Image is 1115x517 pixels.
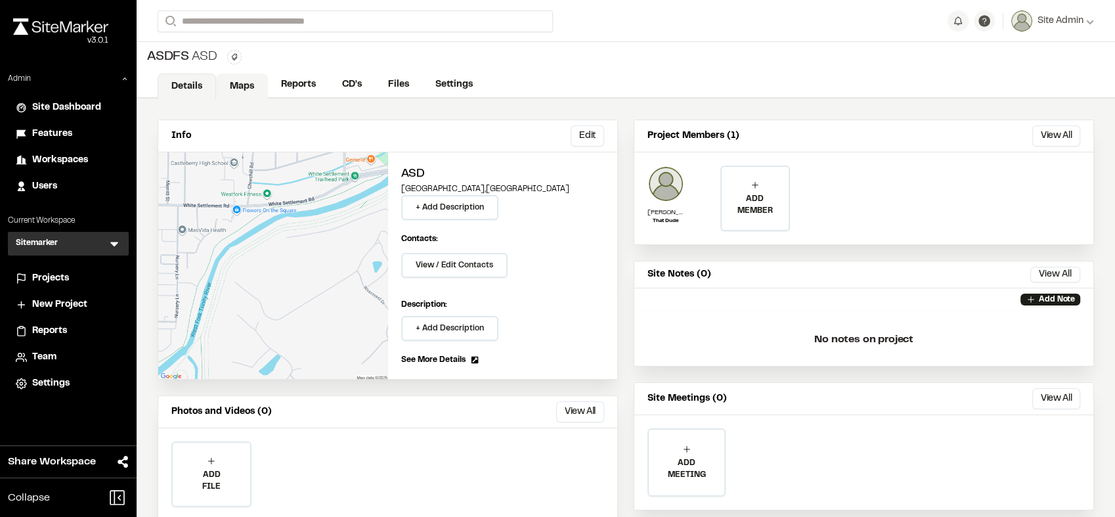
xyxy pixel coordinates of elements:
button: Edit [571,125,604,146]
button: View / Edit Contacts [401,253,508,278]
p: ADD MEETING [649,457,724,481]
p: ADD FILE [173,469,250,493]
a: Settings [422,72,486,97]
p: Add Note [1039,294,1075,305]
p: Current Workspace [8,215,129,227]
button: Search [158,11,181,32]
a: New Project [16,298,121,312]
p: No notes on project [645,319,1083,361]
h3: Sitemarker [16,237,58,250]
a: CD's [329,72,375,97]
button: View All [1030,267,1080,282]
span: asdfs [147,47,189,67]
div: asd [147,47,217,67]
span: Settings [32,376,70,391]
span: Team [32,350,56,365]
span: Collapse [8,490,50,506]
img: Troy Brennan [647,166,684,202]
p: [PERSON_NAME] [647,208,684,217]
span: Site Dashboard [32,101,101,115]
p: Description: [401,299,605,311]
button: + Add Description [401,195,498,220]
img: rebrand.png [13,18,108,35]
span: Reports [32,324,67,338]
a: Features [16,127,121,141]
p: [GEOGRAPHIC_DATA] , [GEOGRAPHIC_DATA] [401,183,605,195]
a: Site Dashboard [16,101,121,115]
button: Site Admin [1011,11,1094,32]
a: Reports [268,72,329,97]
p: Site Notes (0) [647,267,711,282]
button: View All [1032,388,1080,409]
a: Maps [216,74,268,99]
a: Workspaces [16,153,121,168]
a: Team [16,350,121,365]
button: Edit Tags [227,50,242,64]
a: Projects [16,271,121,286]
p: That Dude [647,217,684,225]
span: Share Workspace [8,454,96,470]
a: Users [16,179,121,194]
span: Projects [32,271,69,286]
p: Admin [8,73,31,85]
h2: asd [401,166,605,183]
p: Photos and Videos (0) [171,405,272,419]
span: See More Details [401,354,466,366]
span: New Project [32,298,87,312]
button: View All [1032,125,1080,146]
div: Oh geez...please don't... [13,35,108,47]
p: Info [171,129,191,143]
p: ADD MEMBER [722,193,789,217]
p: Site Meetings (0) [647,392,727,406]
a: Details [158,74,216,99]
a: Files [375,72,422,97]
p: Project Members (1) [647,129,739,143]
span: Site Admin [1038,14,1083,28]
span: Users [32,179,57,194]
a: Reports [16,324,121,338]
p: Contacts: [401,233,438,245]
a: Settings [16,376,121,391]
button: View All [556,401,604,422]
span: Workspaces [32,153,88,168]
button: + Add Description [401,316,498,341]
span: Features [32,127,72,141]
img: User [1011,11,1032,32]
